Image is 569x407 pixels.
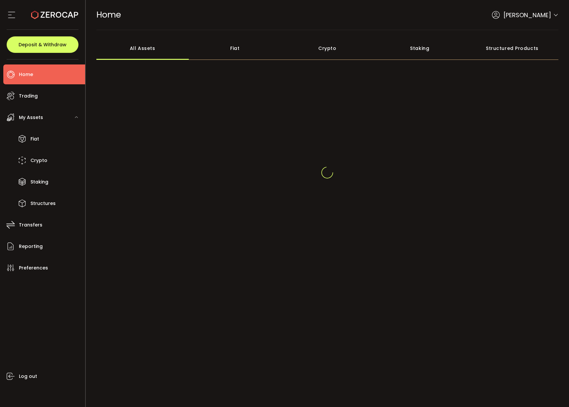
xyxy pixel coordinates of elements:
[30,134,39,144] span: Fiat
[30,177,48,187] span: Staking
[30,156,47,165] span: Crypto
[19,220,42,230] span: Transfers
[19,113,43,122] span: My Assets
[19,263,48,273] span: Preferences
[19,242,43,251] span: Reporting
[19,91,38,101] span: Trading
[19,70,33,79] span: Home
[96,9,121,20] span: Home
[189,37,281,60] div: Fiat
[281,37,374,60] div: Crypto
[96,37,189,60] div: All Assets
[19,42,67,47] span: Deposit & Withdraw
[466,37,558,60] div: Structured Products
[374,37,466,60] div: Staking
[503,11,551,20] span: [PERSON_NAME]
[30,199,56,208] span: Structures
[7,36,78,53] button: Deposit & Withdraw
[19,372,37,381] span: Log out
